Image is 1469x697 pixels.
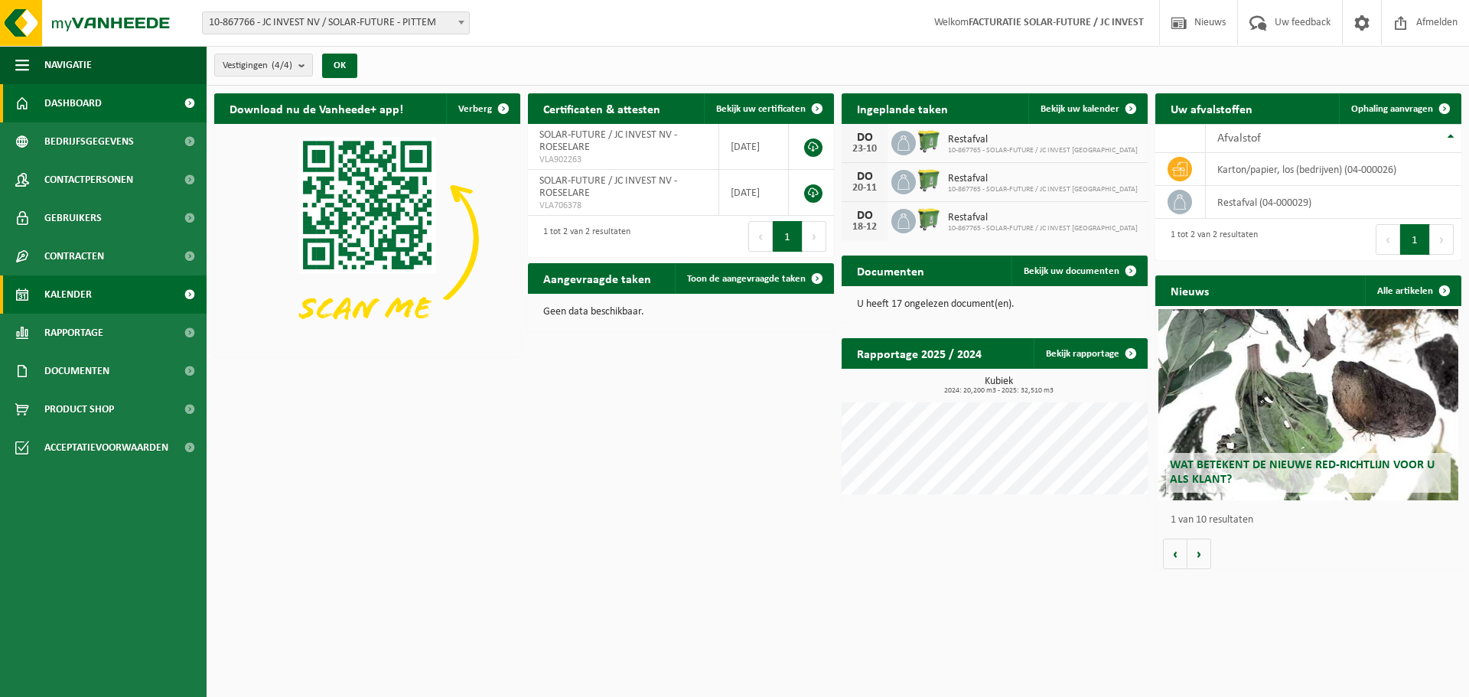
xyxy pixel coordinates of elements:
span: SOLAR-FUTURE / JC INVEST NV - ROESELARE [539,175,677,199]
button: OK [322,54,357,78]
strong: FACTURATIE SOLAR-FUTURE / JC INVEST [969,17,1144,28]
span: 10-867765 - SOLAR-FUTURE / JC INVEST [GEOGRAPHIC_DATA] [948,185,1138,194]
span: Afvalstof [1217,132,1261,145]
h2: Nieuws [1155,275,1224,305]
span: Rapportage [44,314,103,352]
span: VLA706378 [539,200,707,212]
count: (4/4) [272,60,292,70]
span: Verberg [458,104,492,114]
img: WB-0770-HPE-GN-50 [916,207,942,233]
div: DO [849,132,880,144]
td: [DATE] [719,124,789,170]
div: 20-11 [849,183,880,194]
button: Next [803,221,826,252]
td: restafval (04-000029) [1206,186,1461,219]
td: [DATE] [719,170,789,216]
span: Restafval [948,134,1138,146]
span: Kalender [44,275,92,314]
span: Acceptatievoorwaarden [44,428,168,467]
img: WB-0770-HPE-GN-50 [916,129,942,155]
a: Bekijk uw kalender [1028,93,1146,124]
h2: Uw afvalstoffen [1155,93,1268,123]
img: WB-0770-HPE-GN-50 [916,168,942,194]
h2: Download nu de Vanheede+ app! [214,93,419,123]
h2: Rapportage 2025 / 2024 [842,338,997,368]
button: Vorige [1163,539,1187,569]
span: 10-867765 - SOLAR-FUTURE / JC INVEST [GEOGRAPHIC_DATA] [948,224,1138,233]
a: Wat betekent de nieuwe RED-richtlijn voor u als klant? [1158,309,1458,500]
a: Alle artikelen [1365,275,1460,306]
h2: Aangevraagde taken [528,263,666,293]
span: Restafval [948,212,1138,224]
span: Dashboard [44,84,102,122]
p: Geen data beschikbaar. [543,307,819,318]
span: Product Shop [44,390,114,428]
span: VLA902263 [539,154,707,166]
td: karton/papier, los (bedrijven) (04-000026) [1206,153,1461,186]
span: Vestigingen [223,54,292,77]
button: 1 [773,221,803,252]
button: Previous [748,221,773,252]
div: 1 tot 2 van 2 resultaten [1163,223,1258,256]
button: Vestigingen(4/4) [214,54,313,77]
div: 18-12 [849,222,880,233]
button: Verberg [446,93,519,124]
a: Bekijk uw certificaten [704,93,832,124]
button: Previous [1376,224,1400,255]
img: Download de VHEPlus App [214,124,520,353]
span: Restafval [948,173,1138,185]
p: 1 van 10 resultaten [1171,515,1454,526]
a: Bekijk rapportage [1034,338,1146,369]
h2: Ingeplande taken [842,93,963,123]
button: Volgende [1187,539,1211,569]
span: 10-867766 - JC INVEST NV / SOLAR-FUTURE - PITTEM [202,11,470,34]
div: DO [849,210,880,222]
span: 2024: 20,200 m3 - 2025: 32,510 m3 [849,387,1148,395]
button: Next [1430,224,1454,255]
span: Bedrijfsgegevens [44,122,134,161]
a: Toon de aangevraagde taken [675,263,832,294]
span: 10-867766 - JC INVEST NV / SOLAR-FUTURE - PITTEM [203,12,469,34]
span: Bekijk uw documenten [1024,266,1119,276]
span: Toon de aangevraagde taken [687,274,806,284]
span: Contracten [44,237,104,275]
span: Gebruikers [44,199,102,237]
span: 10-867765 - SOLAR-FUTURE / JC INVEST [GEOGRAPHIC_DATA] [948,146,1138,155]
h2: Certificaten & attesten [528,93,676,123]
h2: Documenten [842,256,940,285]
span: Ophaling aanvragen [1351,104,1433,114]
a: Ophaling aanvragen [1339,93,1460,124]
p: U heeft 17 ongelezen document(en). [857,299,1132,310]
button: 1 [1400,224,1430,255]
span: Bekijk uw certificaten [716,104,806,114]
div: 1 tot 2 van 2 resultaten [536,220,630,253]
a: Bekijk uw documenten [1011,256,1146,286]
span: Documenten [44,352,109,390]
div: 23-10 [849,144,880,155]
span: Bekijk uw kalender [1041,104,1119,114]
span: Wat betekent de nieuwe RED-richtlijn voor u als klant? [1170,459,1435,486]
span: Contactpersonen [44,161,133,199]
h3: Kubiek [849,376,1148,395]
span: SOLAR-FUTURE / JC INVEST NV - ROESELARE [539,129,677,153]
div: DO [849,171,880,183]
span: Navigatie [44,46,92,84]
